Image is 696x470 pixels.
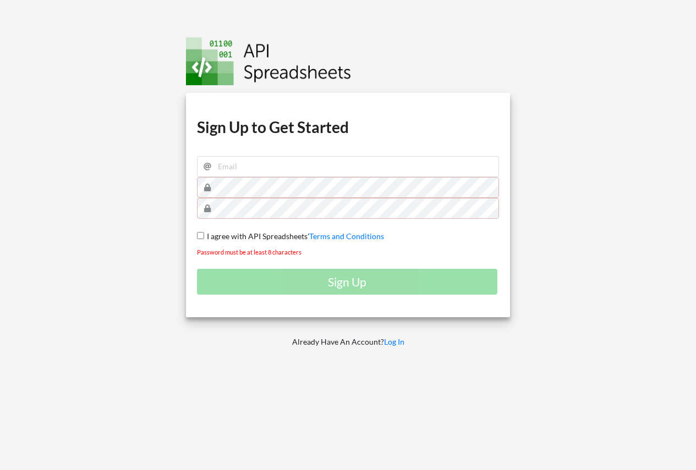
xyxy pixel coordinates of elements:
[384,337,404,346] a: Log In
[197,156,500,177] input: Email
[197,117,500,137] h1: Sign Up to Get Started
[197,248,302,256] small: Password must be at least 8 characters
[309,231,384,241] a: Terms and Conditions
[204,231,309,241] span: I agree with API Spreadsheets'
[186,37,351,85] img: Logo.png
[178,336,518,347] p: Already Have An Account?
